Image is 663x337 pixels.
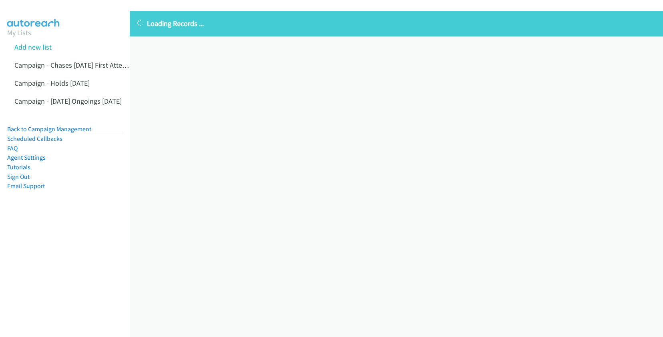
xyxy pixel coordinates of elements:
[7,144,18,152] a: FAQ
[137,18,656,29] p: Loading Records ...
[14,60,138,70] a: Campaign - Chases [DATE] First Attempts
[14,96,122,106] a: Campaign - [DATE] Ongoings [DATE]
[7,163,30,171] a: Tutorials
[7,182,45,190] a: Email Support
[7,28,31,37] a: My Lists
[7,173,30,181] a: Sign Out
[14,42,52,52] a: Add new list
[7,154,46,161] a: Agent Settings
[14,78,90,88] a: Campaign - Holds [DATE]
[7,125,91,133] a: Back to Campaign Management
[7,135,62,142] a: Scheduled Callbacks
